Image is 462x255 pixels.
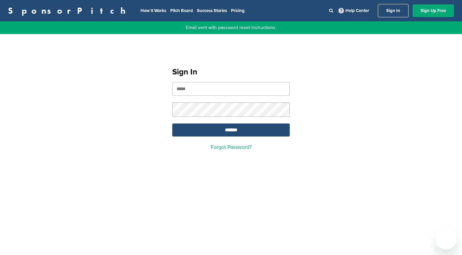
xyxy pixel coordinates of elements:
a: Sign In [378,4,409,17]
a: How It Works [141,8,166,13]
a: Pitch Board [170,8,193,13]
a: Pricing [231,8,245,13]
a: Sign Up Free [413,4,454,17]
h1: Sign In [172,66,290,78]
iframe: Button to launch messaging window [435,228,457,250]
a: Forgot Password? [211,144,252,151]
a: Success Stories [197,8,227,13]
a: Help Center [337,7,371,15]
a: SponsorPitch [8,6,130,15]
